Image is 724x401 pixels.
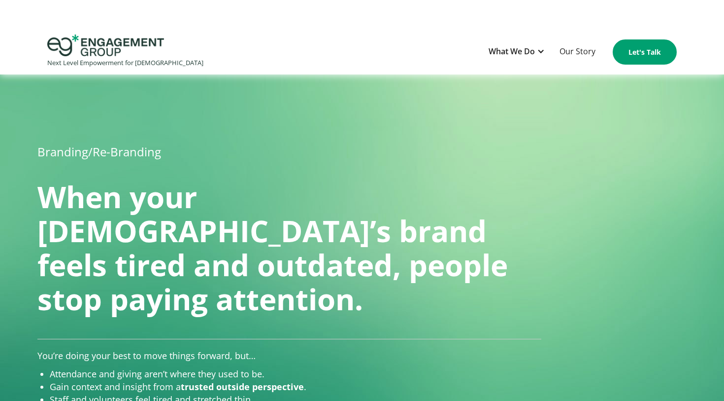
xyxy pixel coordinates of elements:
[489,45,535,58] div: What We Do
[181,381,304,393] strong: trusted outside perspective
[37,141,667,163] h1: Branding/Re-Branding
[484,40,550,64] div: What We Do
[47,35,164,56] img: Engagement Group Logo Icon
[221,40,269,51] span: Organization
[47,56,203,70] div: Next Level Empowerment for [DEMOGRAPHIC_DATA]
[50,380,541,393] li: Gain context and insight from a .
[50,367,541,380] li: Attendance and giving aren’t where they used to be.
[47,35,203,70] a: home
[37,349,541,363] p: You’re doing your best to move things forward, but…
[613,39,677,65] a: Let's Talk
[37,180,541,316] h1: When your [DEMOGRAPHIC_DATA]’s brand feels tired and outdated, people stop paying attention.
[555,40,600,64] a: Our Story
